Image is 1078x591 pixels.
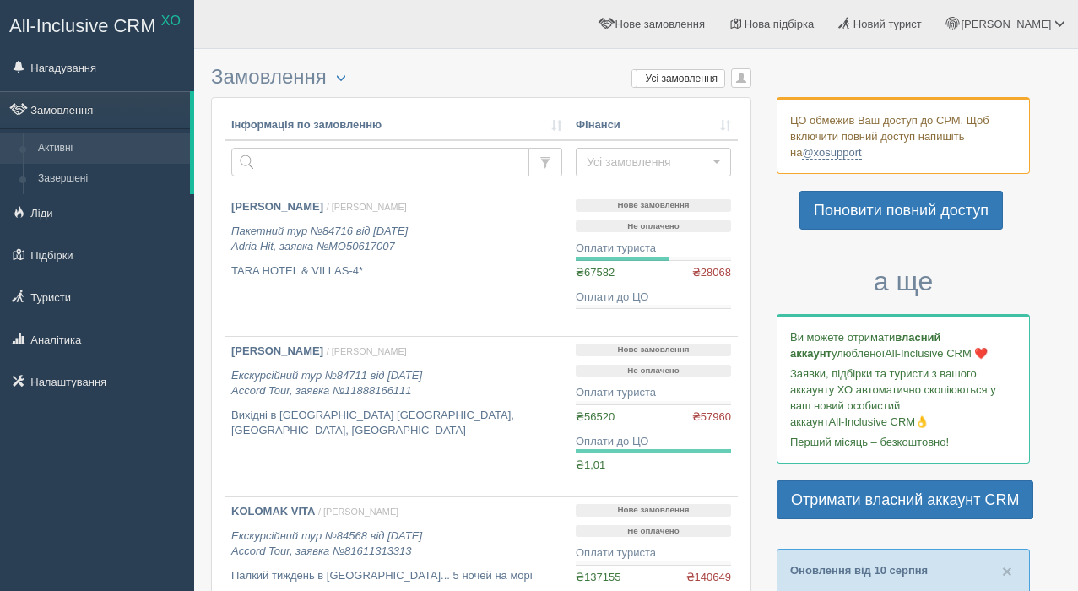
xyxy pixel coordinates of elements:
span: Нове замовлення [615,18,705,30]
p: Заявки, підбірки та туристи з вашого аккаунту ХО автоматично скопіюються у ваш новий особистий ак... [790,366,1016,430]
a: Активні [30,133,190,164]
b: KOLOMAK VITA [231,505,315,518]
p: Нове замовлення [576,344,731,356]
a: Завершені [30,164,190,194]
span: ₴1,01 [576,458,605,471]
p: Нове замовлення [576,504,731,517]
p: Палкий тиждень в [GEOGRAPHIC_DATA]... 5 ночей на морі [231,568,562,584]
span: ₴56520 [576,410,615,423]
p: Не оплачено [576,220,731,233]
button: Close [1002,562,1012,580]
i: Екскурсійний тур №84568 від [DATE] Accord Tour, заявка №81611313313 [231,529,422,558]
div: Оплати до ЦО [576,290,731,306]
a: All-Inclusive CRM XO [1,1,193,47]
p: Не оплачено [576,525,731,538]
a: Поновити повний доступ [799,191,1003,230]
b: [PERSON_NAME] [231,200,323,213]
span: ₴57960 [692,409,731,426]
i: Пакетний тур №84716 від [DATE] Adria Hit, заявка №MO50617007 [231,225,408,253]
span: / [PERSON_NAME] [327,346,407,356]
span: ₴28068 [692,265,731,281]
a: Оновлення від 10 серпня [790,564,928,577]
span: ₴67582 [576,266,615,279]
sup: XO [161,14,181,28]
a: Отримати власний аккаунт CRM [777,480,1033,519]
span: ₴137155 [576,571,620,583]
span: All-Inclusive CRM [9,15,156,36]
p: Не оплачено [576,365,731,377]
span: Нова підбірка [745,18,815,30]
p: TARA HOTEL & VILLAS-4* [231,263,562,279]
span: All-Inclusive CRM👌 [829,415,929,428]
i: Екскурсійний тур №84711 від [DATE] Accord Tour, заявка №11888166111 [231,369,422,398]
div: Оплати туриста [576,545,731,561]
p: Вихідні в [GEOGRAPHIC_DATA] [GEOGRAPHIC_DATA], [GEOGRAPHIC_DATA], [GEOGRAPHIC_DATA] [231,408,562,439]
a: Фінанси [576,117,731,133]
p: Перший місяць – безкоштовно! [790,434,1016,450]
span: ₴140649 [686,570,731,586]
button: Усі замовлення [576,148,731,176]
p: Нове замовлення [576,199,731,212]
p: Ви можете отримати улюбленої [790,329,1016,361]
span: / [PERSON_NAME] [327,202,407,212]
input: Пошук за номером замовлення, ПІБ або паспортом туриста [231,148,529,176]
a: [PERSON_NAME] / [PERSON_NAME] Пакетний тур №84716 від [DATE]Adria Hit, заявка №MO50617007 TARA HO... [225,192,569,336]
span: Новий турист [853,18,922,30]
a: [PERSON_NAME] / [PERSON_NAME] Екскурсійний тур №84711 від [DATE]Accord Tour, заявка №11888166111 ... [225,337,569,496]
h3: а ще [777,267,1030,296]
div: ЦО обмежив Ваш доступ до СРМ. Щоб включити повний доступ напишіть на [777,97,1030,174]
span: All-Inclusive CRM ❤️ [885,347,988,360]
label: Усі замовлення [632,70,724,87]
span: [PERSON_NAME] [961,18,1051,30]
div: Оплати до ЦО [576,434,731,450]
span: Усі замовлення [587,154,709,171]
span: / [PERSON_NAME] [318,507,398,517]
div: Оплати туриста [576,241,731,257]
h3: Замовлення [211,66,751,89]
b: власний аккаунт [790,331,941,360]
a: @xosupport [802,146,861,160]
span: × [1002,561,1012,581]
div: Оплати туриста [576,385,731,401]
b: [PERSON_NAME] [231,344,323,357]
a: Інформація по замовленню [231,117,562,133]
